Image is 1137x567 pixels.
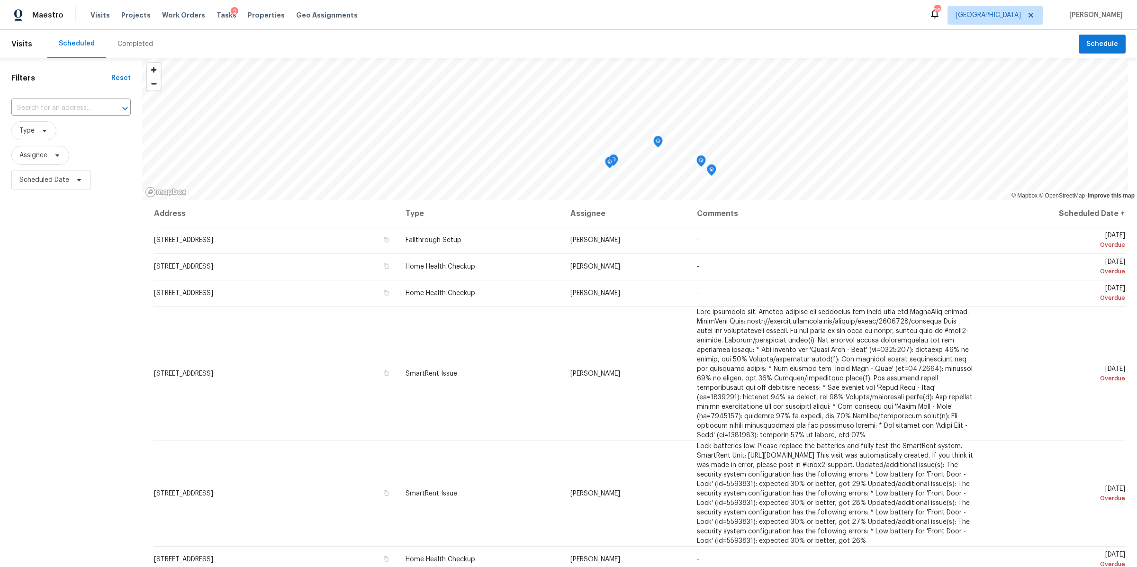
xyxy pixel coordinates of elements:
[154,290,213,297] span: [STREET_ADDRESS]
[19,126,35,135] span: Type
[1011,192,1038,199] a: Mapbox
[605,157,614,171] div: Map marker
[406,263,475,270] span: Home Health Checkup
[406,290,475,297] span: Home Health Checkup
[988,494,1125,503] div: Overdue
[382,489,390,497] button: Copy Address
[1079,35,1126,54] button: Schedule
[697,556,699,563] span: -
[570,490,620,497] span: [PERSON_NAME]
[697,263,699,270] span: -
[406,237,461,243] span: Fallthrough Setup
[981,200,1126,227] th: Scheduled Date ↑
[609,154,618,169] div: Map marker
[111,73,131,83] div: Reset
[382,235,390,244] button: Copy Address
[11,101,104,116] input: Search for an address...
[1039,192,1085,199] a: OpenStreetMap
[988,232,1125,250] span: [DATE]
[153,200,398,227] th: Address
[1088,192,1135,199] a: Improve this map
[988,293,1125,303] div: Overdue
[570,556,620,563] span: [PERSON_NAME]
[154,370,213,377] span: [STREET_ADDRESS]
[231,7,238,17] div: 2
[570,290,620,297] span: [PERSON_NAME]
[11,73,111,83] h1: Filters
[988,240,1125,250] div: Overdue
[147,63,161,77] button: Zoom in
[406,556,475,563] span: Home Health Checkup
[653,136,663,151] div: Map marker
[19,151,47,160] span: Assignee
[697,290,699,297] span: -
[382,262,390,270] button: Copy Address
[956,10,1021,20] span: [GEOGRAPHIC_DATA]
[217,12,236,18] span: Tasks
[90,10,110,20] span: Visits
[19,175,69,185] span: Scheduled Date
[59,39,95,48] div: Scheduled
[382,555,390,563] button: Copy Address
[296,10,358,20] span: Geo Assignments
[154,556,213,563] span: [STREET_ADDRESS]
[988,366,1125,383] span: [DATE]
[988,486,1125,503] span: [DATE]
[147,77,161,90] button: Zoom out
[117,39,153,49] div: Completed
[398,200,563,227] th: Type
[118,102,132,115] button: Open
[382,369,390,378] button: Copy Address
[1065,10,1123,20] span: [PERSON_NAME]
[988,285,1125,303] span: [DATE]
[382,288,390,297] button: Copy Address
[154,490,213,497] span: [STREET_ADDRESS]
[988,267,1125,276] div: Overdue
[696,155,706,170] div: Map marker
[988,374,1125,383] div: Overdue
[1086,38,1118,50] span: Schedule
[145,187,187,198] a: Mapbox homepage
[11,34,32,54] span: Visits
[697,443,973,544] span: Lock batteries low. Please replace the batteries and fully test the SmartRent system. SmartRent U...
[570,370,620,377] span: [PERSON_NAME]
[154,237,213,243] span: [STREET_ADDRESS]
[248,10,285,20] span: Properties
[162,10,205,20] span: Work Orders
[570,237,620,243] span: [PERSON_NAME]
[154,263,213,270] span: [STREET_ADDRESS]
[406,370,457,377] span: SmartRent Issue
[406,490,457,497] span: SmartRent Issue
[689,200,981,227] th: Comments
[563,200,689,227] th: Assignee
[934,6,940,15] div: 28
[121,10,151,20] span: Projects
[988,259,1125,276] span: [DATE]
[707,164,716,179] div: Map marker
[697,237,699,243] span: -
[142,58,1128,200] canvas: Map
[697,309,973,439] span: Lore ipsumdolo sit. Ametco adipisc eli seddoeius tem incid utla etd MagnaAliq enimad. MinimVeni Q...
[570,263,620,270] span: [PERSON_NAME]
[32,10,63,20] span: Maestro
